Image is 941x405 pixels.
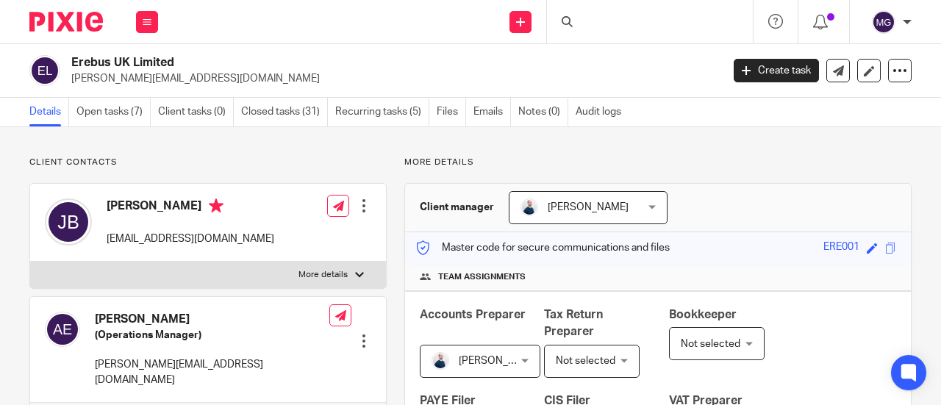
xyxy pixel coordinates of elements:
[107,198,274,217] h4: [PERSON_NAME]
[95,312,329,327] h4: [PERSON_NAME]
[29,55,60,86] img: svg%3E
[335,98,429,126] a: Recurring tasks (5)
[416,240,670,255] p: Master code for secure communications and files
[298,269,348,281] p: More details
[29,12,103,32] img: Pixie
[544,309,603,337] span: Tax Return Preparer
[209,198,223,213] i: Primary
[437,98,466,126] a: Files
[95,328,329,343] h5: (Operations Manager)
[473,98,511,126] a: Emails
[459,356,540,366] span: [PERSON_NAME]
[576,98,629,126] a: Audit logs
[872,10,895,34] img: svg%3E
[71,71,712,86] p: [PERSON_NAME][EMAIL_ADDRESS][DOMAIN_NAME]
[432,352,449,370] img: MC_T&CO-3.jpg
[107,232,274,246] p: [EMAIL_ADDRESS][DOMAIN_NAME]
[404,157,912,168] p: More details
[681,339,740,349] span: Not selected
[520,198,538,216] img: MC_T&CO-3.jpg
[241,98,328,126] a: Closed tasks (31)
[29,98,69,126] a: Details
[158,98,234,126] a: Client tasks (0)
[29,157,387,168] p: Client contacts
[556,356,615,366] span: Not selected
[438,271,526,283] span: Team assignments
[420,200,494,215] h3: Client manager
[95,357,329,387] p: [PERSON_NAME][EMAIL_ADDRESS][DOMAIN_NAME]
[823,240,859,257] div: ERE001
[518,98,568,126] a: Notes (0)
[45,312,80,347] img: svg%3E
[45,198,92,245] img: svg%3E
[669,309,737,320] span: Bookkeeper
[734,59,819,82] a: Create task
[71,55,584,71] h2: Erebus UK Limited
[548,202,629,212] span: [PERSON_NAME]
[76,98,151,126] a: Open tasks (7)
[420,309,526,320] span: Accounts Preparer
